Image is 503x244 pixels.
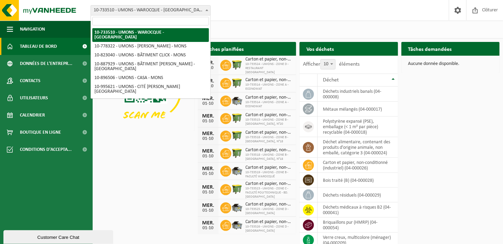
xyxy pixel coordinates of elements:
[231,147,243,159] img: WB-1100-HPE-GN-51
[318,87,398,102] td: déchets industriels banals (04-000008)
[320,59,336,69] span: 10
[246,170,293,179] span: 10-733519 - UMONS - ZONE B - FACULTÉ WAROCQUÉ
[318,188,398,202] td: déchets résiduels (04-000029)
[246,100,293,109] span: 10-733514 - UMONS - ZONE A - ECONOMAT
[92,28,209,42] li: 10-733510 - UMONS - WAROCQUE - [GEOGRAPHIC_DATA]
[401,42,459,55] h2: Tâches demandées
[201,113,215,119] div: MER.
[318,173,398,188] td: bois traité (B) (04-000028)
[92,82,209,96] li: 10-995621 - UMONS - CITÉ [PERSON_NAME][GEOGRAPHIC_DATA]
[318,158,398,173] td: carton et papier, non-conditionné (industriel) (04-000026)
[20,141,72,158] span: Conditions d'accepta...
[201,148,215,154] div: MER.
[246,165,293,170] span: Carton et papier, non-conditionné (industriel)
[231,77,243,89] img: WB-1100-HPE-GN-50
[91,5,210,15] span: 10-733510 - UMONS - WAROCQUE - MONS
[20,55,72,72] span: Données de l'entrepr...
[231,112,243,124] img: WB-1100-HPE-GN-50
[92,42,209,51] li: 10-778322 - UMONS - [PERSON_NAME] - MONS
[201,220,215,226] div: MER.
[3,229,115,244] iframe: chat widget
[246,202,293,207] span: Carton et papier, non-conditionné (industriel)
[20,89,48,107] span: Utilisateurs
[92,74,209,82] li: 10-896506 - UMONS - CASA - MONS
[231,165,243,176] img: WB-5000-GAL-GY-01
[318,117,398,137] td: polystyrène expansé (PSE), emballage (< 1 m² par pièce) recyclable (04-000018)
[201,190,215,195] div: 01-10
[92,96,209,105] li: 10-985629 - UMONS - [GEOGRAPHIC_DATA]
[318,218,398,233] td: briquaillons pur (HMRP) (04-000054)
[246,130,293,135] span: Carton et papier, non-conditionné (industriel)
[231,59,243,70] img: WB-1100-HPE-GN-50
[408,62,493,66] p: Aucune donnée disponible.
[231,130,243,141] img: WB-1100-HPE-GN-50
[20,21,45,38] span: Navigation
[246,62,293,75] span: 10-733524 - UMONS - ZONE D - RESTAURANT [GEOGRAPHIC_DATA]
[201,185,215,190] div: MER.
[246,187,293,199] span: 10-733523 - UMONS - ZONE C - FACULTÉ POLYTECHNIQUE - BD. [GEOGRAPHIC_DATA]
[201,119,215,124] div: 01-10
[246,181,293,187] span: Carton et papier, non-conditionné (industriel)
[246,135,293,144] span: 10-733518 - UMONS - ZONE B - [GEOGRAPHIC_DATA], N°18
[321,59,335,69] span: 10
[318,102,398,117] td: métaux mélangés (04-000017)
[231,201,243,213] img: WB-5000-GAL-GY-01
[318,137,398,158] td: déchet alimentaire, contenant des produits d'origine animale, non emballé, catégorie 3 (04-000024)
[201,171,215,176] div: 01-10
[231,95,243,106] img: WB-5000-GAL-GY-01
[246,153,293,161] span: 10-733518 - UMONS - ZONE B - [GEOGRAPHIC_DATA], N°18
[246,118,293,126] span: 10-733515 - UMONS - ZONE B - [GEOGRAPHIC_DATA], N°20
[246,83,293,91] span: 10-733514 - UMONS - ZONE A - ECONOMAT
[246,147,293,153] span: Carton et papier, non-conditionné (industriel)
[231,219,243,231] img: WB-5000-GAL-GY-01
[20,72,40,89] span: Contacts
[92,60,209,74] li: 10-887929 - UMONS - BÂTIMENT [PERSON_NAME] - [GEOGRAPHIC_DATA]
[201,154,215,159] div: 01-10
[318,202,398,218] td: déchets médicaux à risques B2 (04-000041)
[201,208,215,213] div: 01-10
[198,42,251,55] h2: Tâches planifiées
[231,183,243,195] img: WB-1100-HPE-GN-50
[20,107,45,124] span: Calendrier
[91,5,211,15] span: 10-733510 - UMONS - WAROCQUE - MONS
[201,96,215,101] div: MER.
[20,38,57,55] span: Tableau de bord
[246,77,293,83] span: Carton et papier, non-conditionné (industriel)
[201,166,215,171] div: MER.
[246,207,293,215] span: 10-733525 - UMONS - ZONE D - [GEOGRAPHIC_DATA]
[323,77,339,83] span: Déchet
[246,225,293,233] span: 10-733526 - UMONS - ZONE D - [GEOGRAPHIC_DATA]
[201,136,215,141] div: 01-10
[303,62,360,67] label: Afficher éléments
[201,101,215,106] div: 01-10
[246,95,293,100] span: Carton et papier, non-conditionné (industriel)
[246,219,293,225] span: Carton et papier, non-conditionné (industriel)
[201,203,215,208] div: MER.
[201,226,215,231] div: 01-10
[246,57,293,62] span: Carton et papier, non-conditionné (industriel)
[20,124,61,141] span: Boutique en ligne
[246,112,293,118] span: Carton et papier, non-conditionné (industriel)
[201,131,215,136] div: MER.
[300,42,341,55] h2: Vos déchets
[92,51,209,60] li: 10-823040 - UMONS - BÂTIMENT CLICK - MONS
